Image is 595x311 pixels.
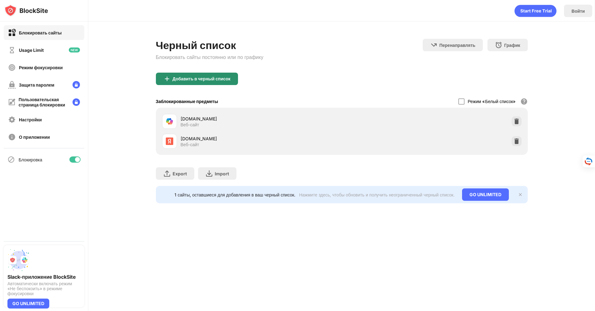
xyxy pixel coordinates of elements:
[468,99,516,104] div: Режим «Белый список»
[7,156,15,163] img: blocking-icon.svg
[156,99,218,104] div: Заблокированные предметы
[19,134,50,140] div: О приложении
[299,192,455,197] div: Нажмите здесь, чтобы обновить и получить неограниченный черный список.
[8,29,16,37] img: block-on.svg
[19,30,62,35] div: Блокировать сайты
[181,115,342,122] div: [DOMAIN_NAME]
[514,5,557,17] div: animation
[181,135,342,142] div: [DOMAIN_NAME]
[173,76,231,81] div: Добавить в черный список
[518,192,523,197] img: x-button.svg
[504,43,520,48] div: График
[8,116,16,124] img: settings-off.svg
[7,281,81,296] div: Автоматически включать режим «Не беспокоить» в режиме фокусировки
[174,192,295,197] div: 1 сайты, оставшиеся для добавления в ваш черный список.
[7,274,81,280] div: Slack-приложение BlockSite
[73,81,80,88] img: lock-menu.svg
[166,118,173,125] img: favicons
[439,43,475,48] div: Перенаправлять
[462,188,509,201] div: GO UNLIMITED
[166,137,173,145] img: favicons
[181,122,199,128] div: Веб-сайт
[8,98,15,106] img: customize-block-page-off.svg
[19,65,63,70] div: Режим фокусировки
[19,117,42,122] div: Настройки
[19,47,44,53] div: Usage Limit
[19,97,68,107] div: Пользовательская страница блокировки
[8,46,16,54] img: time-usage-off.svg
[19,157,42,162] div: Блокировка
[215,171,229,176] div: Import
[8,64,16,71] img: focus-off.svg
[173,171,187,176] div: Export
[181,142,199,147] div: Веб-сайт
[4,4,48,17] img: logo-blocksite.svg
[8,81,16,89] img: password-protection-off.svg
[19,82,54,88] div: Защита паролем
[73,98,80,106] img: lock-menu.svg
[156,54,263,60] div: Блокировать сайты постоянно или по графику
[7,249,30,271] img: push-slack.svg
[69,47,80,52] img: new-icon.svg
[7,299,49,309] div: GO UNLIMITED
[571,8,585,14] div: Войти
[156,39,263,52] div: Черный список
[8,133,16,141] img: about-off.svg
